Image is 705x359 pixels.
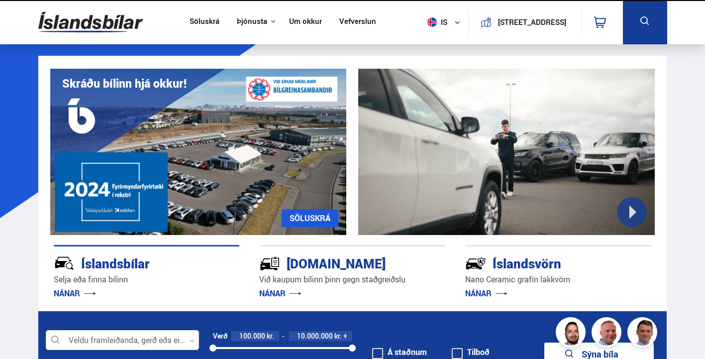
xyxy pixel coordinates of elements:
[54,254,204,271] div: Íslandsbílar
[62,77,187,90] h1: Skráðu bílinn hjá okkur!
[259,274,445,285] p: Við kaupum bílinn þinn gegn staðgreiðslu
[423,7,468,37] button: is
[427,17,437,27] img: svg+xml;base64,PHN2ZyB4bWxucz0iaHR0cDovL3d3dy53My5vcmcvMjAwMC9zdmciIHdpZHRoPSI1MTIiIGhlaWdodD0iNT...
[629,319,659,349] img: FbJEzSuNWCJXmdc-.webp
[50,69,347,235] img: eKx6w-_Home_640_.png
[465,288,507,299] a: NÁNAR
[423,17,448,27] span: is
[54,253,75,274] img: JRvxyua_JYH6wB4c.svg
[343,332,347,340] span: +
[259,253,280,274] img: tr5P-W3DuiFaO7aO.svg
[267,332,274,340] span: kr.
[465,254,616,271] div: Íslandsvörn
[239,331,265,341] span: 100.000
[496,18,569,26] button: [STREET_ADDRESS]
[339,17,376,27] a: Vefverslun
[297,331,333,341] span: 10.000.000
[54,288,96,299] a: NÁNAR
[190,17,219,27] a: Söluskrá
[465,274,651,285] p: Nano Ceramic grafín lakkvörn
[334,332,342,340] span: kr.
[465,253,486,274] img: -Svtn6bYgwAsiwNX.svg
[38,6,143,38] img: G0Ugv5HjCgRt.svg
[282,209,338,227] a: SÖLUSKRÁ
[474,8,576,36] a: [STREET_ADDRESS]
[237,17,267,26] button: Þjónusta
[54,274,240,285] p: Selja eða finna bílinn
[452,348,490,356] label: Tilboð
[213,332,227,340] div: Verð
[259,254,410,271] div: [DOMAIN_NAME]
[593,319,623,349] img: siFngHWaQ9KaOqBr.png
[372,348,427,356] label: Á staðnum
[259,288,302,299] a: NÁNAR
[557,319,587,349] img: nhp88E3Fdnt1Opn2.png
[289,17,322,27] a: Um okkur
